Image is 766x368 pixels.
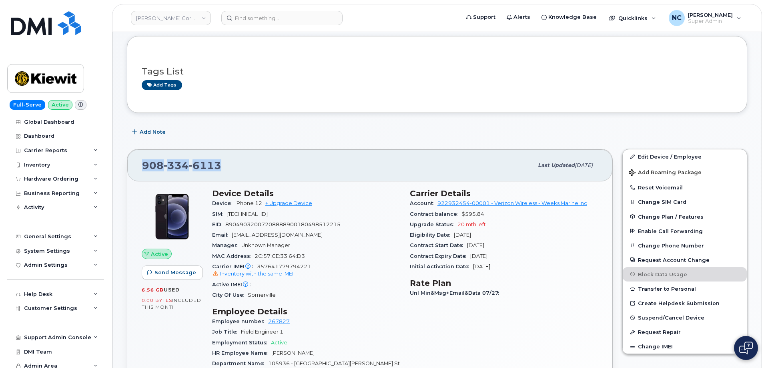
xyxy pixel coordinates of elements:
[538,162,575,168] span: Last updated
[255,253,305,259] span: 2C:57:CE:33:64:D3
[623,310,747,325] button: Suspend/Cancel Device
[513,13,530,21] span: Alerts
[473,263,490,269] span: [DATE]
[142,298,172,303] span: 0.00 Bytes
[410,290,503,296] span: Unl Min&Msg+Email&Data 07/27
[225,221,341,227] span: 89049032007208888900180498512215
[140,128,166,136] span: Add Note
[189,159,221,171] span: 6113
[410,263,473,269] span: Initial Activation Date
[454,232,471,238] span: [DATE]
[164,287,180,293] span: used
[212,263,257,269] span: Carrier IMEI
[248,292,276,298] span: Somerville
[212,282,255,288] span: Active IMEI
[131,11,211,25] a: Kiewit Corporation
[739,342,753,354] img: Open chat
[410,200,437,206] span: Account
[164,159,189,171] span: 334
[142,159,221,171] span: 908
[536,9,602,25] a: Knowledge Base
[638,213,704,219] span: Change Plan / Features
[212,200,235,206] span: Device
[268,318,290,324] a: 267827
[212,189,400,198] h3: Device Details
[212,263,400,278] span: 357641779794221
[227,211,268,217] span: [TECHNICAL_ID]
[212,307,400,316] h3: Employee Details
[221,11,343,25] input: Find something...
[688,12,733,18] span: [PERSON_NAME]
[663,10,747,26] div: Nicholas Capella
[410,278,598,288] h3: Rate Plan
[410,253,470,259] span: Contract Expiry Date
[212,329,241,335] span: Job Title
[623,282,747,296] button: Transfer to Personal
[623,339,747,354] button: Change IMEI
[212,271,293,277] a: Inventory with the same IMEI
[461,211,484,217] span: $595.84
[212,350,271,356] span: HR Employee Name
[623,238,747,253] button: Change Phone Number
[629,169,702,177] span: Add Roaming Package
[623,164,747,180] button: Add Roaming Package
[220,271,293,277] span: Inventory with the same IMEI
[467,242,484,248] span: [DATE]
[241,242,290,248] span: Unknown Manager
[603,10,662,26] div: Quicklinks
[142,287,164,293] span: 6.56 GB
[501,9,536,25] a: Alerts
[154,269,196,276] span: Send Message
[235,200,262,206] span: iPhone 12
[548,13,597,21] span: Knowledge Base
[212,360,268,366] span: Department Name
[212,340,271,346] span: Employment Status
[461,9,501,25] a: Support
[672,13,682,23] span: NC
[623,325,747,339] button: Request Repair
[212,211,227,217] span: SIM
[473,13,495,21] span: Support
[241,329,283,335] span: Field Engineer 1
[151,250,168,258] span: Active
[271,340,287,346] span: Active
[623,296,747,310] a: Create Helpdesk Submission
[457,221,486,227] span: 20 mth left
[410,221,457,227] span: Upgrade Status
[271,350,315,356] span: [PERSON_NAME]
[410,242,467,248] span: Contract Start Date
[212,318,268,324] span: Employee number
[212,221,225,227] span: EID
[623,253,747,267] button: Request Account Change
[623,267,747,282] button: Block Data Usage
[638,228,703,234] span: Enable Call Forwarding
[623,209,747,224] button: Change Plan / Features
[618,15,648,21] span: Quicklinks
[410,211,461,217] span: Contract balance
[232,232,323,238] span: [EMAIL_ADDRESS][DOMAIN_NAME]
[127,125,172,139] button: Add Note
[410,189,598,198] h3: Carrier Details
[623,224,747,238] button: Enable Call Forwarding
[688,18,733,24] span: Super Admin
[212,292,248,298] span: City Of Use
[212,232,232,238] span: Email
[142,80,182,90] a: Add tags
[212,242,241,248] span: Manager
[437,200,587,206] a: 922932454-00001 - Verizon Wireless - Weeks Marine Inc
[623,195,747,209] button: Change SIM Card
[142,66,732,76] h3: Tags List
[623,180,747,195] button: Reset Voicemail
[623,149,747,164] a: Edit Device / Employee
[255,282,260,288] span: —
[212,253,255,259] span: MAC Address
[148,193,196,241] img: iPhone_12.jpg
[575,162,593,168] span: [DATE]
[638,315,704,321] span: Suspend/Cancel Device
[142,265,203,280] button: Send Message
[265,200,312,206] a: + Upgrade Device
[410,232,454,238] span: Eligibility Date
[470,253,487,259] span: [DATE]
